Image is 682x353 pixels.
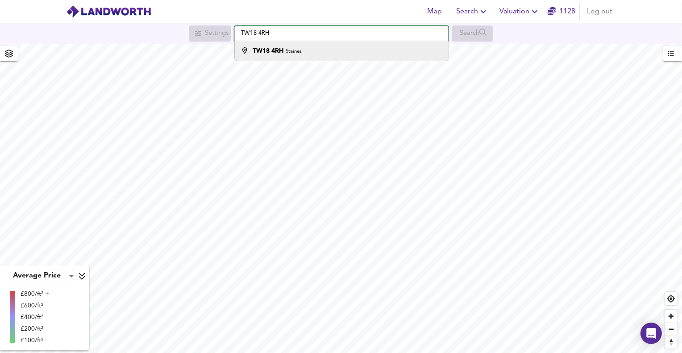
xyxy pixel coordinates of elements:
[424,5,445,18] span: Map
[640,323,662,344] div: Open Intercom Messenger
[665,323,678,336] span: Zoom out
[21,313,49,322] div: £400/ft²
[253,48,284,54] strong: TW18 4RH
[665,336,678,349] button: Reset bearing to north
[548,5,575,18] a: 1128
[420,3,449,21] button: Map
[547,3,576,21] button: 1128
[496,3,544,21] button: Valuation
[234,26,449,41] input: Enter a location...
[21,336,49,345] div: £100/ft²
[665,336,678,349] span: Reset bearing to north
[665,292,678,305] button: Find my location
[21,324,49,333] div: £200/ft²
[499,5,540,18] span: Valuation
[21,301,49,310] div: £600/ft²
[452,25,493,42] div: Search for a location first or explore the map
[665,310,678,323] button: Zoom in
[66,5,151,18] img: logo
[583,3,616,21] button: Log out
[665,323,678,336] button: Zoom out
[286,49,302,54] small: Staines
[21,290,49,298] div: £800/ft² +
[8,269,77,283] div: Average Price
[587,5,612,18] span: Log out
[456,5,489,18] span: Search
[453,3,492,21] button: Search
